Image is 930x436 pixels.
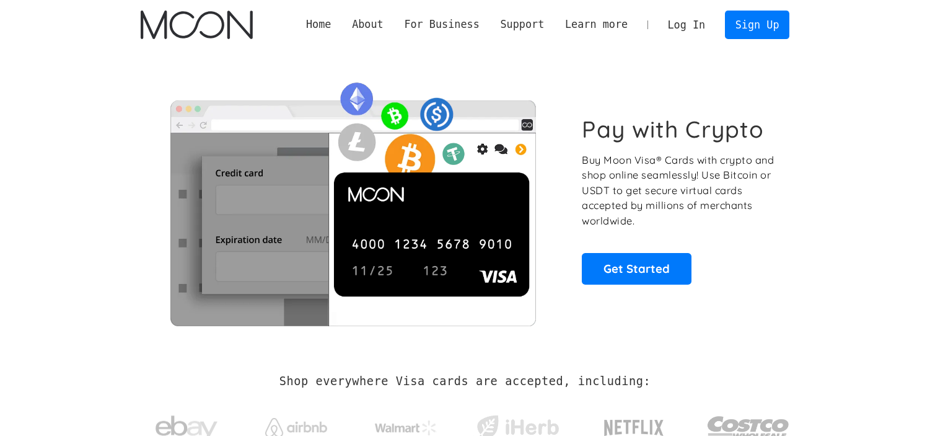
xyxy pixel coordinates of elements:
[394,17,490,32] div: For Business
[657,11,716,38] a: Log In
[341,17,393,32] div: About
[279,375,651,388] h2: Shop everywhere Visa cards are accepted, including:
[141,11,253,39] img: Moon Logo
[375,420,437,435] img: Walmart
[582,253,691,284] a: Get Started
[141,74,565,326] img: Moon Cards let you spend your crypto anywhere Visa is accepted.
[404,17,479,32] div: For Business
[725,11,789,38] a: Sign Up
[500,17,544,32] div: Support
[352,17,384,32] div: About
[490,17,555,32] div: Support
[555,17,638,32] div: Learn more
[565,17,628,32] div: Learn more
[296,17,341,32] a: Home
[582,115,764,143] h1: Pay with Crypto
[141,11,253,39] a: home
[582,153,776,229] p: Buy Moon Visa® Cards with crypto and shop online seamlessly! Use Bitcoin or USDT to get secure vi...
